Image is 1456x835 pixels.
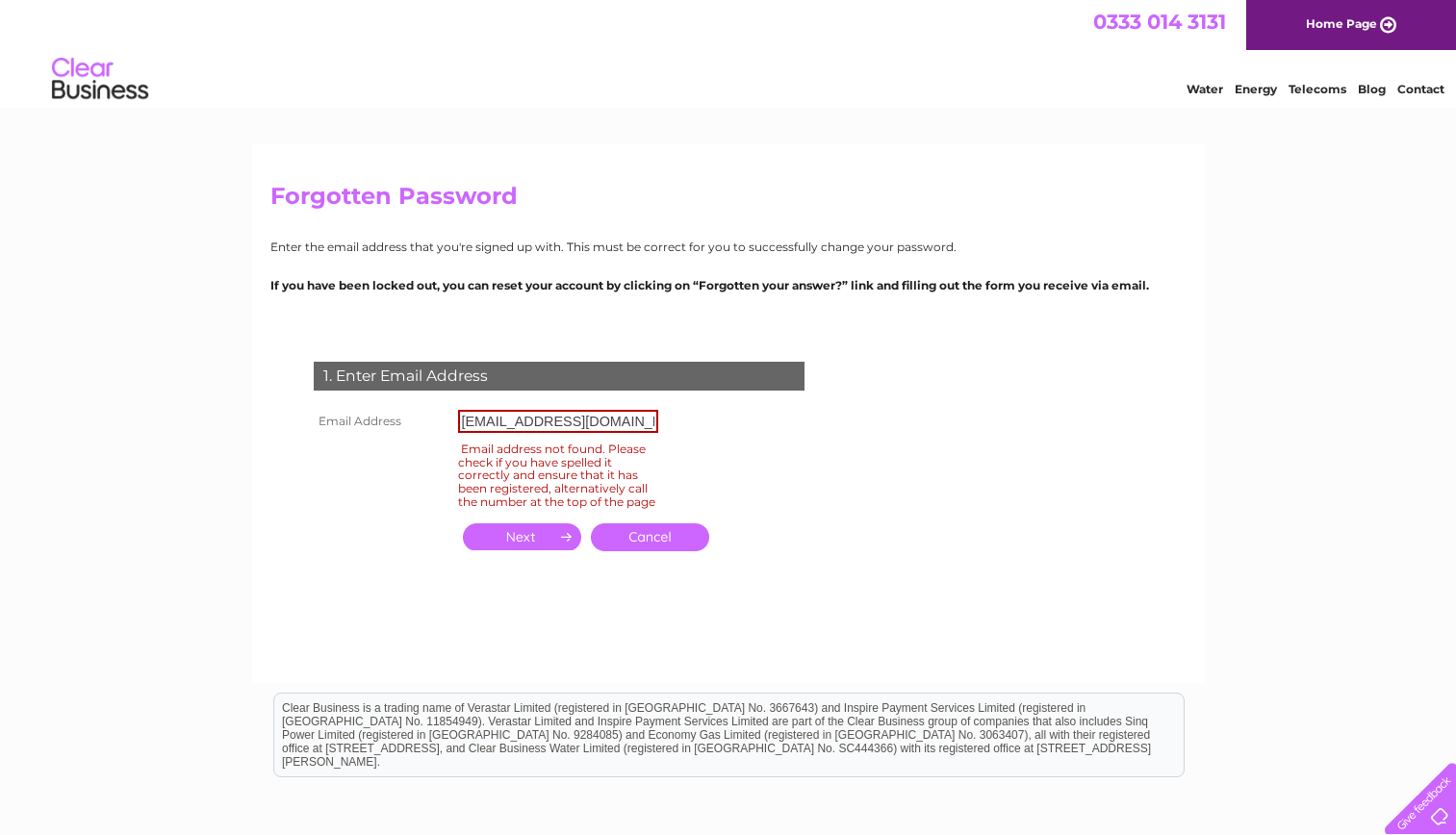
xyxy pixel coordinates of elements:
[51,50,149,109] img: logo.png
[1397,82,1444,96] a: Contact
[1093,10,1226,34] a: 0333 014 3131
[591,523,709,551] a: Cancel
[1235,82,1277,96] a: Energy
[274,11,1184,93] div: Clear Business is a trading name of Verastar Limited (registered in [GEOGRAPHIC_DATA] No. 3667643...
[309,405,453,438] th: Email Address
[1187,82,1223,96] a: Water
[270,183,1187,219] h2: Forgotten Password
[270,276,1187,294] p: If you have been locked out, you can reset your account by clicking on “Forgotten your answer?” l...
[314,362,805,391] div: 1. Enter Email Address
[270,238,1187,256] p: Enter the email address that you're signed up with. This must be correct for you to successfully ...
[458,439,658,512] div: Email address not found. Please check if you have spelled it correctly and ensure that it has bee...
[1358,82,1386,96] a: Blog
[1289,82,1346,96] a: Telecoms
